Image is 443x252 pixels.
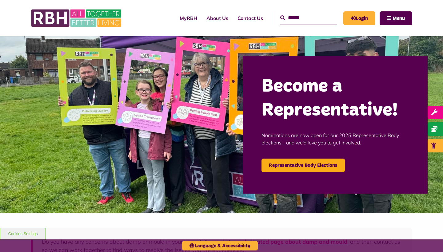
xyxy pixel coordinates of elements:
[415,224,443,252] iframe: Netcall Web Assistant for live chat
[233,10,268,26] a: Contact Us
[261,74,409,122] h2: Become a Representative!
[393,16,405,21] span: Menu
[202,10,233,26] a: About Us
[380,11,412,25] button: Navigation
[220,238,347,245] a: visit our dedicated page about damp and mould
[343,11,375,25] a: MyRBH
[261,122,409,156] p: Nominations are now open for our 2025 Representative Body elections - and we'd love you to get in...
[31,6,123,30] img: RBH
[261,159,345,172] a: Representative Body Elections
[175,10,202,26] a: MyRBH
[182,241,258,250] button: Language & Accessibility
